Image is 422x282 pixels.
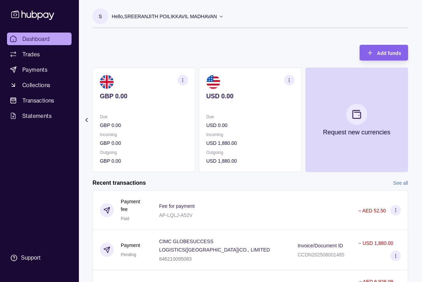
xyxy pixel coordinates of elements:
[159,239,270,253] p: CIMC GLOBESUCCESS LOGISTICS([GEOGRAPHIC_DATA])CO., LIMITED
[21,254,40,262] div: Support
[298,252,345,258] p: CCDN202508001485
[206,92,295,100] p: USD 0.00
[121,241,140,249] p: Payment
[206,139,295,147] p: USD 1,880.00
[323,128,390,136] p: Request new currencies
[121,252,136,257] span: Pending
[100,92,188,100] p: GBP 0.00
[100,113,188,121] p: Due
[100,121,188,129] p: GBP 0.00
[206,121,295,129] p: USD 0.00
[159,203,195,209] p: Fee for payment
[7,48,72,61] a: Trades
[22,35,50,43] span: Dashboard
[377,50,401,56] span: Add funds
[100,139,188,147] p: GBP 0.00
[159,212,193,218] p: AP-LQLJ-A52V
[206,157,295,165] p: USD 1,880.00
[206,113,295,121] p: Due
[7,251,72,265] a: Support
[206,131,295,139] p: Incoming
[99,13,102,20] p: S
[206,75,220,89] img: us
[206,149,295,156] p: Outgoing
[393,179,408,187] a: See all
[112,13,217,20] p: Hello, SREERANJITH POILIKKAVIL MADHAVAN
[121,198,145,213] p: Payment fee
[7,94,72,107] a: Transactions
[100,149,188,156] p: Outgoing
[100,75,114,89] img: gb
[22,81,50,89] span: Collections
[22,112,52,120] span: Statements
[360,45,408,61] button: Add funds
[7,33,72,45] a: Dashboard
[358,240,393,246] p: − USD 1,880.00
[7,79,72,91] a: Collections
[121,216,129,221] span: Paid
[22,96,54,105] span: Transactions
[298,243,343,248] p: Invoice/Document ID
[159,256,192,262] p: 846210095083
[100,131,188,139] p: Incoming
[358,208,386,213] p: − AED 52.50
[305,68,408,172] button: Request new currencies
[100,157,188,165] p: GBP 0.00
[22,50,40,58] span: Trades
[7,110,72,122] a: Statements
[7,63,72,76] a: Payments
[22,65,47,74] span: Payments
[92,179,146,187] h2: Recent transactions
